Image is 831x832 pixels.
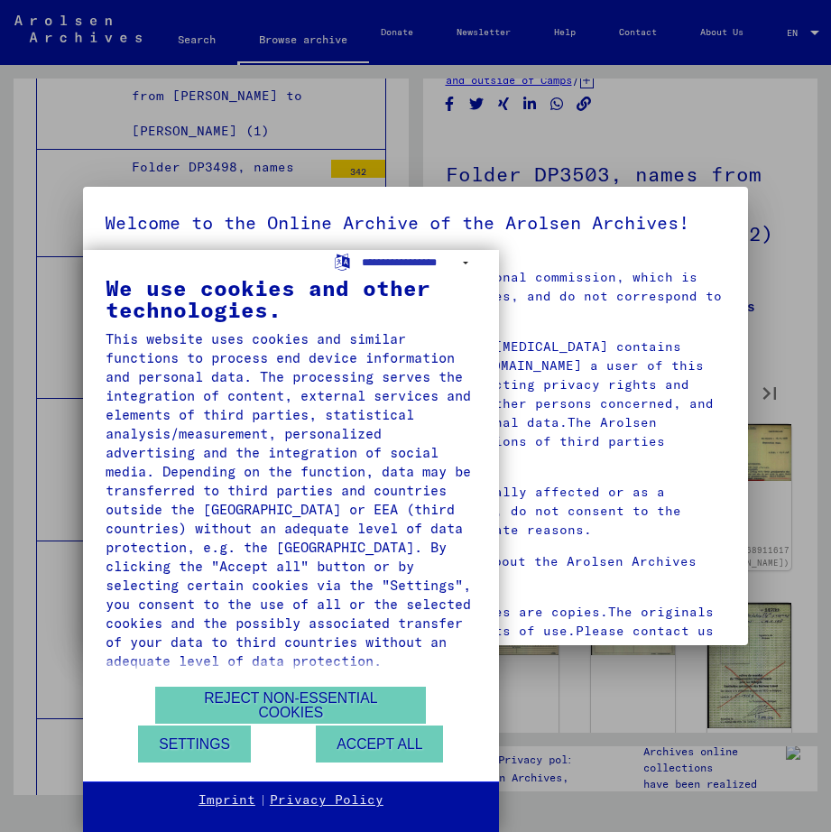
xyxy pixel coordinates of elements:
a: Privacy Policy [270,791,383,809]
button: Reject non-essential cookies [155,687,426,724]
div: This website uses cookies and similar functions to process end device information and personal da... [106,329,476,670]
button: Settings [138,726,251,763]
button: Accept all [316,726,443,763]
div: We use cookies and other technologies. [106,277,476,320]
a: Imprint [199,791,255,809]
